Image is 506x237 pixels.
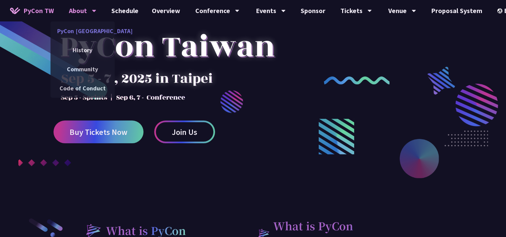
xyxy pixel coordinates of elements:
[50,42,115,58] a: History
[50,23,115,39] a: PyCon [GEOGRAPHIC_DATA]
[23,6,54,16] span: PyCon TW
[10,7,20,14] img: Home icon of PyCon TW 2025
[50,61,115,77] a: Community
[497,8,504,13] img: Locale Icon
[70,128,127,136] span: Buy Tickets Now
[54,121,143,143] a: Buy Tickets Now
[324,76,390,85] img: curly-2.e802c9f.png
[154,121,215,143] a: Join Us
[50,80,115,96] a: Code of Conduct
[172,128,197,136] span: Join Us
[3,2,61,19] a: PyCon TW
